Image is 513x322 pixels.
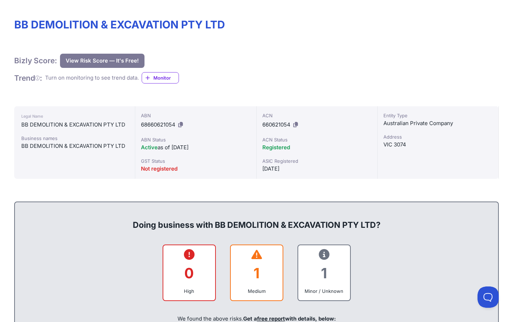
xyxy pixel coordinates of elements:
div: High [169,288,209,295]
div: Business names [21,135,128,142]
h1: Bizly Score: [14,56,57,65]
div: ACN [262,112,372,119]
span: Get a with details, below: [243,315,336,322]
div: [DATE] [262,165,372,173]
span: Active [141,144,158,151]
span: Registered [262,144,290,151]
div: Legal Name [21,112,128,120]
span: Monitor [153,74,179,81]
span: 660621054 [262,121,290,128]
div: ACN Status [262,136,372,143]
div: Entity Type [383,112,493,119]
div: Doing business with BB DEMOLITION & EXCAVATION PTY LTD? [22,208,491,231]
h1: BB DEMOLITION & EXCAVATION PTY LTD [14,18,499,31]
div: ABN [141,112,250,119]
div: Address [383,133,493,140]
div: Medium [236,288,277,295]
button: View Risk Score — It's Free! [60,54,144,68]
div: Australian Private Company [383,119,493,128]
div: BB DEMOLITION & EXCAVATION PTY LTD [21,142,128,150]
div: ASIC Registered [262,157,372,165]
div: Turn on monitoring to see trend data. [45,74,139,82]
iframe: Toggle Customer Support [477,286,499,308]
div: as of [DATE] [141,143,250,152]
div: VIC 3074 [383,140,493,149]
span: Not registered [141,165,178,172]
div: 1 [236,259,277,288]
div: 0 [169,259,209,288]
h1: Trend : [14,73,42,83]
div: Minor / Unknown [304,288,344,295]
span: 68660621054 [141,121,175,128]
div: BB DEMOLITION & EXCAVATION PTY LTD [21,120,128,129]
a: free report [257,315,285,322]
div: ABN Status [141,136,250,143]
a: Monitor [142,72,179,84]
div: 1 [304,259,344,288]
div: GST Status [141,157,250,165]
